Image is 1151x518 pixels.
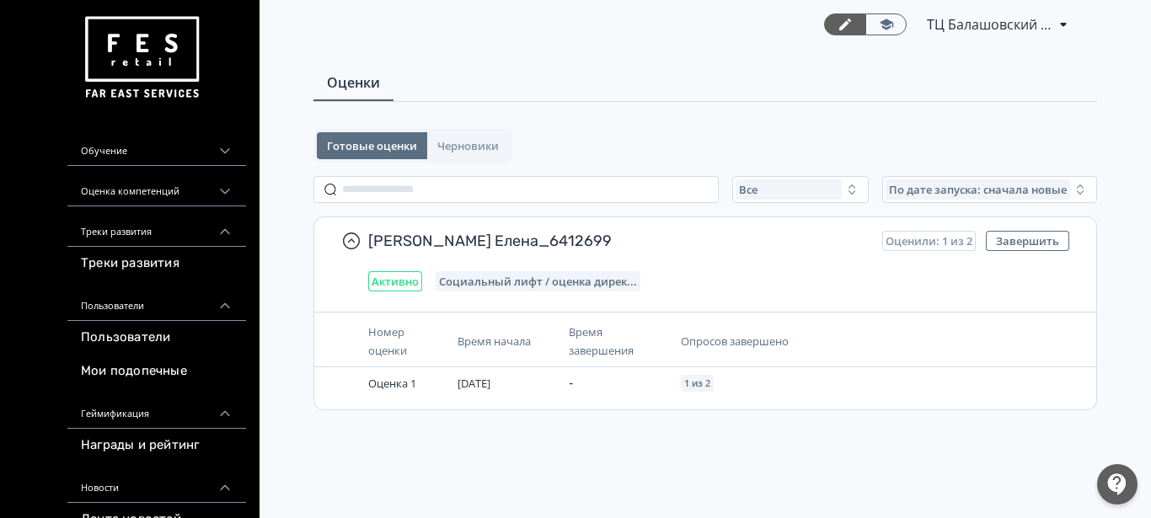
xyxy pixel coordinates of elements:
td: - [562,367,673,399]
div: Треки развития [67,206,246,247]
span: Время начала [458,334,531,349]
a: Переключиться в режим ученика [865,13,907,35]
div: Геймификация [67,388,246,429]
span: 1 из 2 [684,378,710,388]
span: Опросов завершено [681,334,789,349]
span: Оценка 1 [368,376,416,391]
span: Готовые оценки [327,139,417,152]
span: Активно [372,275,419,288]
span: Номер оценки [368,324,407,358]
button: Завершить [986,231,1069,251]
a: Награды и рейтинг [67,429,246,462]
span: Черновики [437,139,499,152]
div: Оценка компетенций [67,166,246,206]
span: [DATE] [458,376,490,391]
span: Оценили: 1 из 2 [886,234,972,248]
a: Мои подопечные [67,355,246,388]
span: Все [739,183,758,196]
button: Черновики [427,132,509,159]
div: Новости [67,462,246,503]
img: https://files.teachbase.ru/system/account/57463/logo/medium-936fc5084dd2c598f50a98b9cbe0469a.png [81,10,202,105]
span: Социальный лифт / оценка директора магазина [439,275,637,288]
span: [PERSON_NAME] Елена_6412699 [368,231,869,251]
span: ТЦ Балашовский Пассаж Балашов СИН 6412699 [927,14,1053,35]
button: Готовые оценки [317,132,427,159]
div: Пользователи [67,280,246,321]
a: Пользователи [67,321,246,355]
a: Треки развития [67,247,246,280]
button: Все [732,176,869,203]
div: Обучение [67,125,246,166]
button: По дате запуска: сначала новые [882,176,1097,203]
span: По дате запуска: сначала новые [889,183,1067,196]
span: Оценки [327,72,380,93]
span: Время завершения [569,324,634,358]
